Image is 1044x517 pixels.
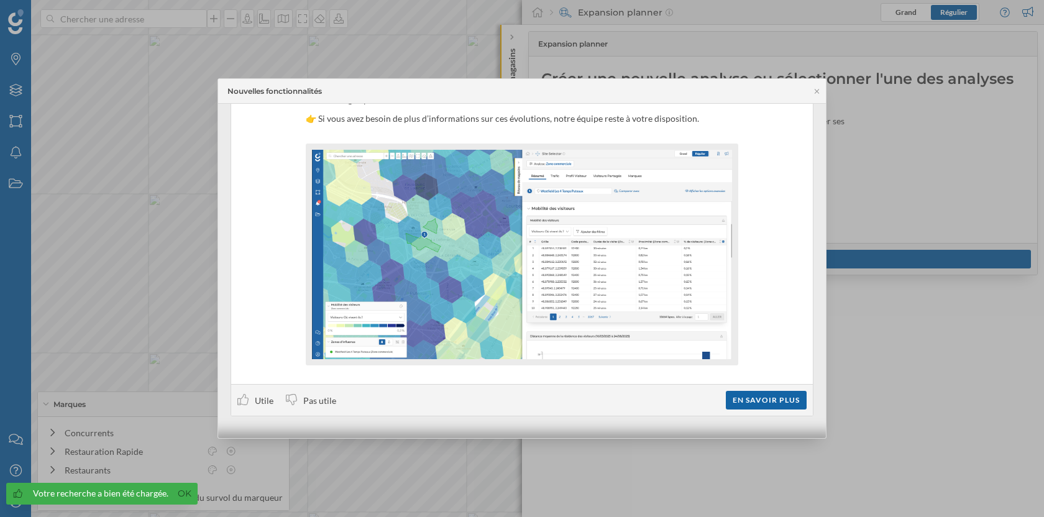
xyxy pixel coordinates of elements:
[175,487,195,501] a: Ok
[33,487,168,500] div: Votre recherche a bien été chargée.
[227,86,322,97] div: Nouvelles fonctionnalités
[255,395,273,405] span: Utile
[312,150,732,359] img: Generic_Fran%C3%A7ais_Polygon_flow_FR_and_DE_1758031043028.png
[306,113,699,124] span: 👉 Si vous avez besoin de plus d’informations sur ces évolutions, notre équipe reste à votre dispo...
[26,9,71,20] span: Support
[303,395,336,405] span: Pas utile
